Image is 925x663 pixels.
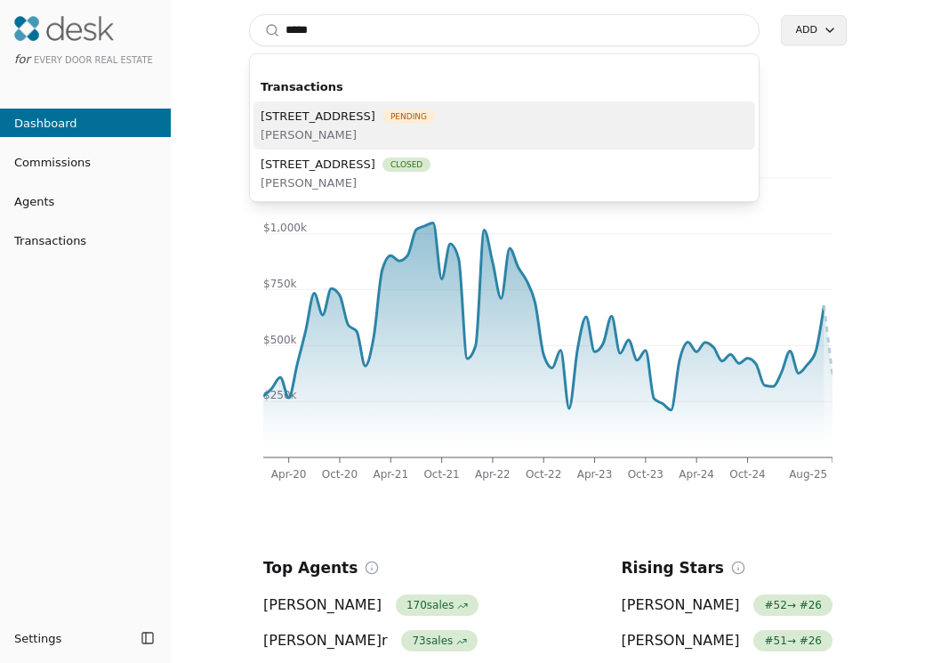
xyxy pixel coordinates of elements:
tspan: Oct-22 [526,468,561,481]
tspan: Oct-23 [628,468,664,481]
span: 73 sales [401,630,478,651]
span: [PERSON_NAME] [261,125,435,144]
button: Add [781,15,847,45]
tspan: Oct-21 [423,468,459,481]
span: [PERSON_NAME] [622,630,740,651]
span: [STREET_ADDRESS] [261,155,375,174]
tspan: Apr-20 [271,468,307,481]
div: Suggestions [250,69,759,201]
tspan: Aug-25 [789,468,827,481]
span: Closed [382,158,430,172]
tspan: $1,000k [263,222,307,234]
tspan: Apr-23 [577,468,613,481]
span: 170 sales [396,594,479,616]
img: Desk [14,16,114,41]
span: [PERSON_NAME] [261,174,430,192]
span: # 52 → # 26 [753,594,832,616]
tspan: $750k [263,278,297,290]
span: # 51 → # 26 [753,630,832,651]
span: Settings [14,629,61,648]
button: Settings [7,624,135,652]
span: Pending [382,109,435,124]
tspan: Apr-22 [475,468,511,481]
tspan: Apr-24 [679,468,714,481]
span: [PERSON_NAME]r [263,630,387,651]
tspan: $250k [263,389,297,401]
tspan: $500k [263,334,297,346]
h2: Rising Stars [622,555,724,580]
span: [PERSON_NAME] [263,594,382,616]
div: Transactions [253,72,755,101]
span: [STREET_ADDRESS] [261,107,375,125]
h2: Top Agents [263,555,358,580]
tspan: Apr-21 [373,468,408,481]
tspan: Oct-24 [729,468,765,481]
span: for [14,53,30,66]
span: Every Door Real Estate [34,55,153,65]
tspan: Oct-20 [322,468,358,481]
span: [PERSON_NAME] [622,594,740,616]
